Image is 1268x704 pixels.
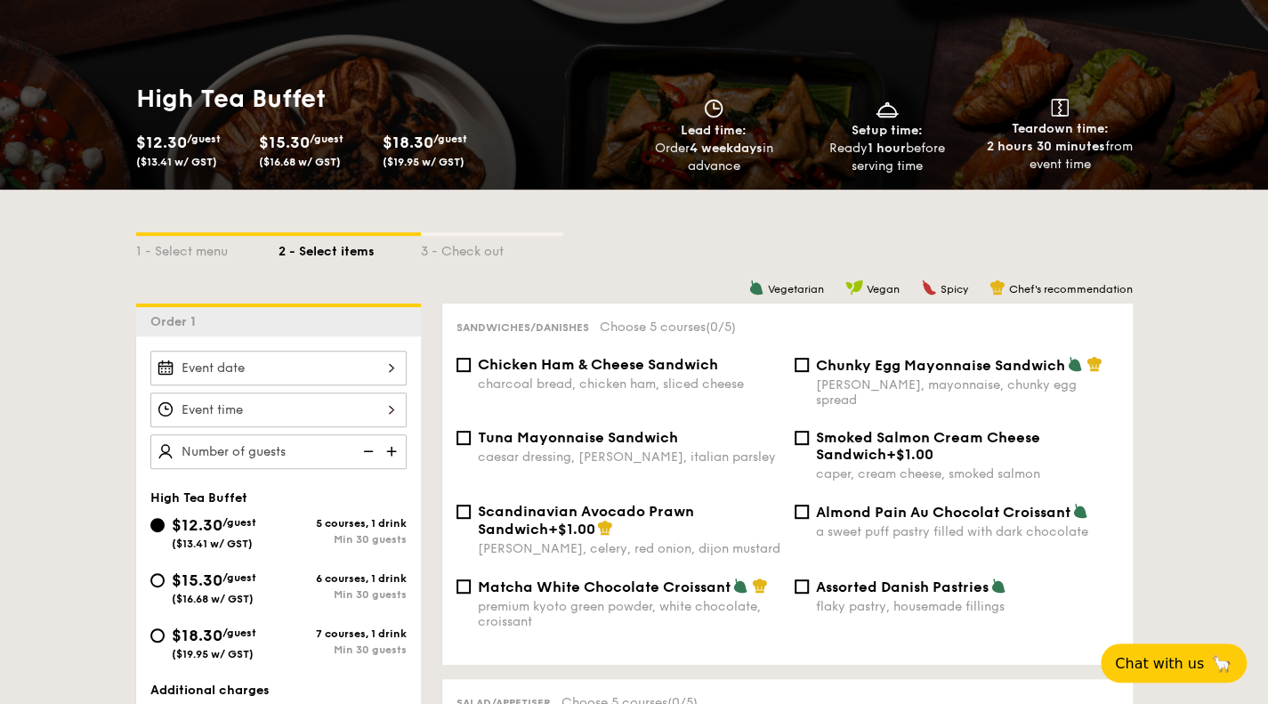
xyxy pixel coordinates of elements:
[874,99,901,118] img: icon-dish.430c3a2e.svg
[732,578,748,594] img: icon-vegetarian.fe4039eb.svg
[816,357,1065,374] span: Chunky Egg Mayonnaise Sandwich
[172,593,254,605] span: ($16.68 w/ GST)
[136,156,217,168] span: ($13.41 w/ GST)
[150,490,247,506] span: High Tea Buffet
[1072,503,1088,519] img: icon-vegetarian.fe4039eb.svg
[150,392,407,427] input: Event time
[816,579,989,595] span: Assorted Danish Pastries
[700,99,727,118] img: icon-clock.2db775ea.svg
[478,356,718,373] span: Chicken Ham & Cheese Sandwich
[353,434,380,468] img: icon-reduce.1d2dbef1.svg
[150,434,407,469] input: Number of guests
[136,236,279,261] div: 1 - Select menu
[867,283,900,295] span: Vegan
[748,279,764,295] img: icon-vegetarian.fe4039eb.svg
[768,283,824,295] span: Vegetarian
[150,518,165,532] input: $12.30/guest($13.41 w/ GST)5 courses, 1 drinkMin 30 guests
[795,358,809,372] input: Chunky Egg Mayonnaise Sandwich[PERSON_NAME], mayonnaise, chunky egg spread
[456,431,471,445] input: Tuna Mayonnaise Sandwichcaesar dressing, [PERSON_NAME], italian parsley
[1115,655,1204,672] span: Chat with us
[1051,99,1069,117] img: icon-teardown.65201eee.svg
[383,133,433,152] span: $18.30
[1012,121,1109,136] span: Teardown time:
[852,123,923,138] span: Setup time:
[868,141,906,156] strong: 1 hour
[816,524,1119,539] div: a sweet puff pastry filled with dark chocolate
[816,504,1070,521] span: Almond Pain Au Chocolat Croissant
[816,377,1119,408] div: [PERSON_NAME], mayonnaise, chunky egg spread
[172,570,222,590] span: $15.30
[921,279,937,295] img: icon-spicy.37a8142b.svg
[310,133,343,145] span: /guest
[845,279,863,295] img: icon-vegan.f8ff3823.svg
[689,141,762,156] strong: 4 weekdays
[456,505,471,519] input: Scandinavian Avocado Prawn Sandwich+$1.00[PERSON_NAME], celery, red onion, dijon mustard
[222,571,256,584] span: /guest
[222,516,256,529] span: /guest
[816,466,1119,481] div: caper, cream cheese, smoked salmon
[795,505,809,519] input: Almond Pain Au Chocolat Croissanta sweet puff pastry filled with dark chocolate
[886,446,933,463] span: +$1.00
[279,627,407,640] div: 7 courses, 1 drink
[1086,356,1102,372] img: icon-chef-hat.a58ddaea.svg
[172,626,222,645] span: $18.30
[795,579,809,594] input: Assorted Danish Pastriesflaky pastry, housemade fillings
[478,429,678,446] span: Tuna Mayonnaise Sandwich
[383,156,464,168] span: ($19.95 w/ GST)
[222,627,256,639] span: /guest
[816,429,1040,463] span: Smoked Salmon Cream Cheese Sandwich
[989,279,1006,295] img: icon-chef-hat.a58ddaea.svg
[279,533,407,546] div: Min 30 guests
[279,517,407,530] div: 5 courses, 1 drink
[279,572,407,585] div: 6 courses, 1 drink
[1101,643,1247,683] button: Chat with us🦙
[981,138,1140,174] div: from event time
[795,431,809,445] input: Smoked Salmon Cream Cheese Sandwich+$1.00caper, cream cheese, smoked salmon
[150,314,203,329] span: Order 1
[456,321,589,334] span: Sandwiches/Danishes
[681,123,747,138] span: Lead time:
[597,520,613,536] img: icon-chef-hat.a58ddaea.svg
[136,83,627,115] h1: High Tea Buffet
[706,320,736,335] span: (0/5)
[941,283,968,295] span: Spicy
[136,133,187,152] span: $12.30
[807,140,966,175] div: Ready before serving time
[150,573,165,587] input: $15.30/guest($16.68 w/ GST)6 courses, 1 drinkMin 30 guests
[456,579,471,594] input: Matcha White Chocolate Croissantpremium kyoto green powder, white chocolate, croissant
[150,628,165,643] input: $18.30/guest($19.95 w/ GST)7 courses, 1 drinkMin 30 guests
[1009,283,1133,295] span: Chef's recommendation
[279,643,407,656] div: Min 30 guests
[987,139,1105,154] strong: 2 hours 30 minutes
[150,682,407,700] div: Additional charges
[172,538,253,550] span: ($13.41 w/ GST)
[600,320,736,335] span: Choose 5 courses
[279,588,407,601] div: Min 30 guests
[634,140,794,175] div: Order in advance
[478,579,731,595] span: Matcha White Chocolate Croissant
[380,434,407,468] img: icon-add.58712e84.svg
[1067,356,1083,372] img: icon-vegetarian.fe4039eb.svg
[1211,653,1232,674] span: 🦙
[548,521,595,538] span: +$1.00
[187,133,221,145] span: /guest
[478,376,780,392] div: charcoal bread, chicken ham, sliced cheese
[478,503,694,538] span: Scandinavian Avocado Prawn Sandwich
[456,358,471,372] input: Chicken Ham & Cheese Sandwichcharcoal bread, chicken ham, sliced cheese
[478,449,780,465] div: caesar dressing, [PERSON_NAME], italian parsley
[172,515,222,535] span: $12.30
[150,351,407,385] input: Event date
[478,599,780,629] div: premium kyoto green powder, white chocolate, croissant
[990,578,1006,594] img: icon-vegetarian.fe4039eb.svg
[433,133,467,145] span: /guest
[752,578,768,594] img: icon-chef-hat.a58ddaea.svg
[279,236,421,261] div: 2 - Select items
[478,541,780,556] div: [PERSON_NAME], celery, red onion, dijon mustard
[172,648,254,660] span: ($19.95 w/ GST)
[259,156,341,168] span: ($16.68 w/ GST)
[421,236,563,261] div: 3 - Check out
[259,133,310,152] span: $15.30
[816,599,1119,614] div: flaky pastry, housemade fillings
